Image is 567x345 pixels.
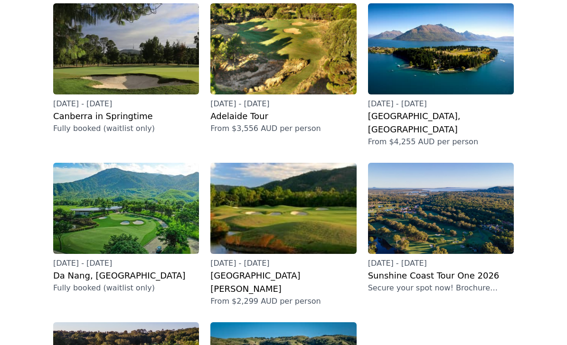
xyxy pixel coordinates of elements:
[210,98,356,110] p: [DATE] - [DATE]
[368,3,514,148] a: [DATE] - [DATE][GEOGRAPHIC_DATA], [GEOGRAPHIC_DATA]From $4,255 AUD per person
[53,123,199,134] p: Fully booked (waitlist only)
[210,110,356,123] h3: Adelaide Tour
[368,110,514,136] h3: [GEOGRAPHIC_DATA], [GEOGRAPHIC_DATA]
[368,136,514,148] p: From $4,255 AUD per person
[210,258,356,269] p: [DATE] - [DATE]
[210,163,356,307] a: [DATE] - [DATE][GEOGRAPHIC_DATA][PERSON_NAME]From $2,299 AUD per person
[368,98,514,110] p: [DATE] - [DATE]
[53,269,199,282] h3: Da Nang, [GEOGRAPHIC_DATA]
[53,282,199,294] p: Fully booked (waitlist only)
[368,269,514,282] h3: Sunshine Coast Tour One 2026
[368,282,514,294] p: Secure your spot now! Brochure coming soon
[53,258,199,269] p: [DATE] - [DATE]
[368,163,514,294] a: [DATE] - [DATE]Sunshine Coast Tour One 2026Secure your spot now! Brochure coming soon
[210,123,356,134] p: From $3,556 AUD per person
[53,98,199,110] p: [DATE] - [DATE]
[210,269,356,296] h3: [GEOGRAPHIC_DATA][PERSON_NAME]
[53,163,199,294] a: [DATE] - [DATE]Da Nang, [GEOGRAPHIC_DATA]Fully booked (waitlist only)
[210,296,356,307] p: From $2,299 AUD per person
[210,3,356,134] a: [DATE] - [DATE]Adelaide TourFrom $3,556 AUD per person
[368,258,514,269] p: [DATE] - [DATE]
[53,110,199,123] h3: Canberra in Springtime
[53,3,199,134] a: [DATE] - [DATE]Canberra in SpringtimeFully booked (waitlist only)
